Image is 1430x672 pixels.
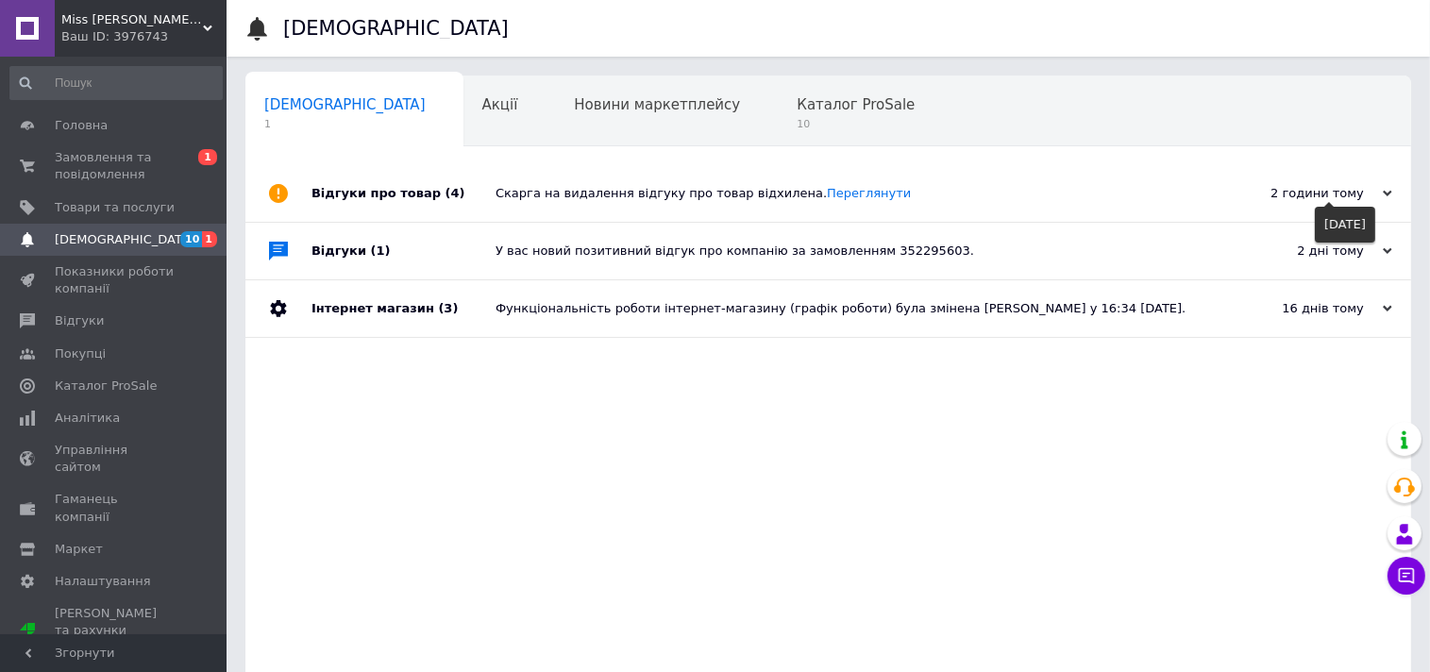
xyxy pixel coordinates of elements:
span: Miss Bunny 🐰 Дитячий одяг, взуття та аксесуари [61,11,203,28]
span: Новини маркетплейсу [574,96,740,113]
span: Замовлення та повідомлення [55,149,175,183]
span: (3) [438,301,458,315]
span: Покупці [55,345,106,362]
span: Показники роботи компанії [55,263,175,297]
div: Відгуки про товар [311,165,496,222]
span: 1 [198,149,217,165]
div: Функціональність роботи інтернет-магазину (графік роботи) була змінена [PERSON_NAME] у 16:34 [DATE]. [496,300,1203,317]
span: Каталог ProSale [797,96,915,113]
span: 1 [202,231,217,247]
span: Аналітика [55,410,120,427]
div: 16 днів тому [1203,300,1392,317]
div: Відгуки [311,223,496,279]
span: Маркет [55,541,103,558]
span: [PERSON_NAME] та рахунки [55,605,175,657]
span: Гаманець компанії [55,491,175,525]
div: Ваш ID: 3976743 [61,28,227,45]
span: Акції [482,96,518,113]
h1: [DEMOGRAPHIC_DATA] [283,17,509,40]
span: [DEMOGRAPHIC_DATA] [264,96,426,113]
span: 10 [180,231,202,247]
span: 1 [264,117,426,131]
span: 10 [797,117,915,131]
button: Чат з покупцем [1388,557,1425,595]
span: Товари та послуги [55,199,175,216]
span: Каталог ProSale [55,378,157,395]
span: (4) [446,186,465,200]
span: Відгуки [55,312,104,329]
span: Управління сайтом [55,442,175,476]
a: Переглянути [827,186,911,200]
span: [DEMOGRAPHIC_DATA] [55,231,194,248]
span: Налаштування [55,573,151,590]
div: [DATE] [1315,207,1375,243]
span: Головна [55,117,108,134]
div: Інтернет магазин [311,280,496,337]
div: 2 дні тому [1203,243,1392,260]
div: У вас новий позитивний відгук про компанію за замовленням 352295603. [496,243,1203,260]
div: 2 години тому [1203,185,1392,202]
input: Пошук [9,66,223,100]
span: (1) [371,244,391,258]
div: Скарга на видалення відгуку про товар відхилена. [496,185,1203,202]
